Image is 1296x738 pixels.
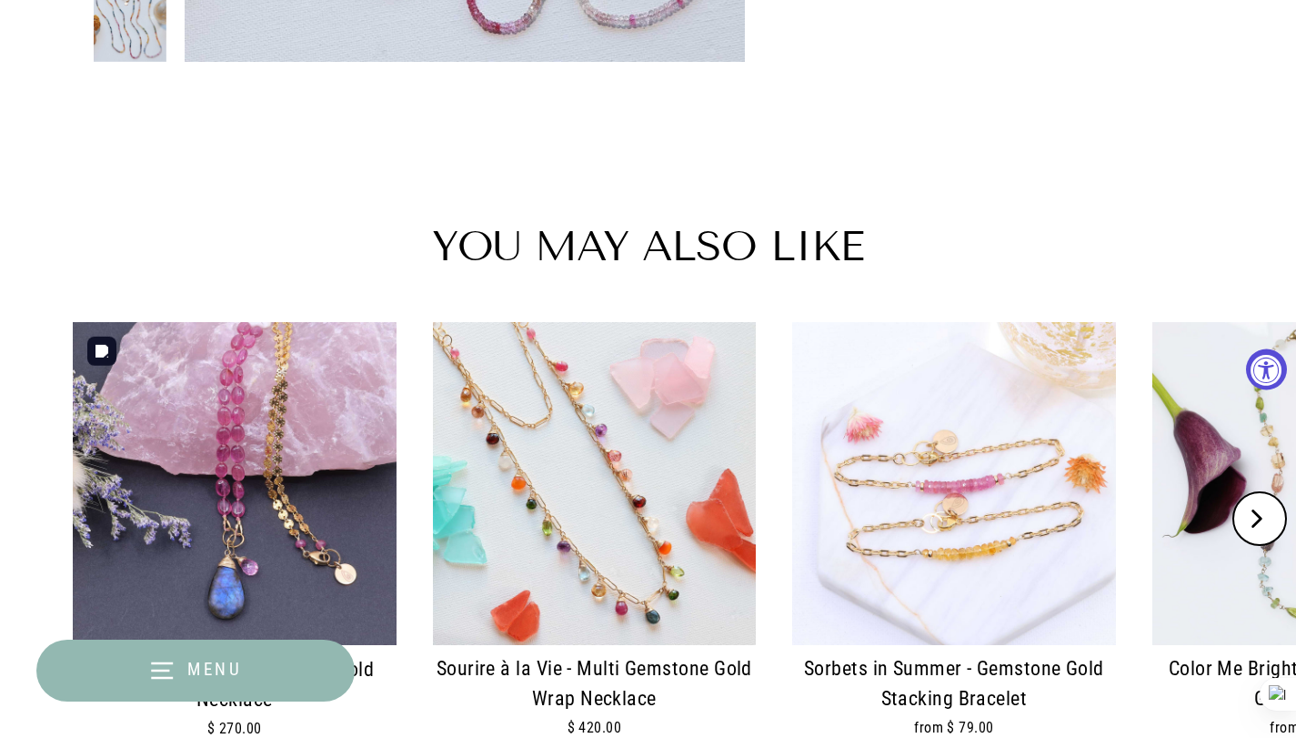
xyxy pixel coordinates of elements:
[1232,491,1287,546] button: Next
[568,719,622,736] span: $ 420.00
[73,322,397,646] img: Modern Love - Pink Sapphire Gold Necklace main image | Breathe Autumn Rain Artisan Jewelry
[433,322,757,646] img: Sourire à la Vie - Multi Gemstone Gold Wrap Necklace main image | Breathe Autumn Rain Artisan Jew...
[36,640,355,702] button: Menu
[207,720,262,737] span: $ 270.00
[433,654,757,714] div: Sourire à la Vie - Multi Gemstone Gold Wrap Necklace
[94,226,1203,268] h2: You may also like
[187,659,243,680] span: Menu
[1246,349,1287,389] button: Accessibility Widget, click to open
[792,654,1116,714] div: Sorbets in Summer - Gemstone Gold Stacking Bracelet
[914,719,993,736] span: from $ 79.00
[792,322,1116,646] img: Sorbets in Summer - Gemstone Gold Stacking Bracelet main image | Breathe Autumn Rain Artisan Jewelry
